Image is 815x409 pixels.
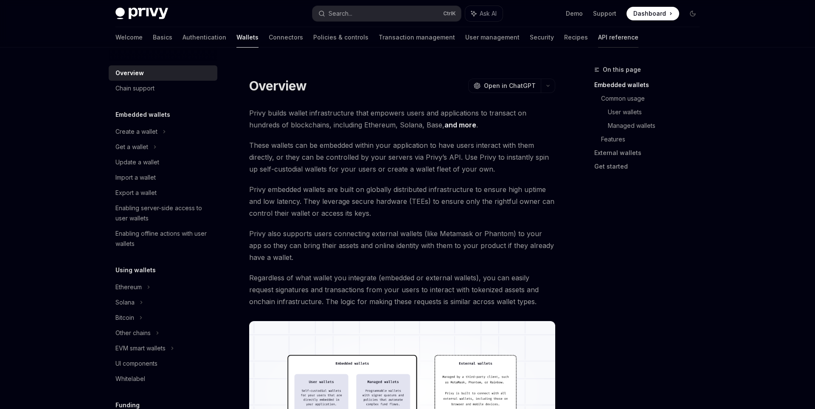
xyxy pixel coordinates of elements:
[115,313,134,323] div: Bitcoin
[594,146,706,160] a: External wallets
[564,27,588,48] a: Recipes
[444,121,476,130] a: and more
[109,65,217,81] a: Overview
[249,78,306,93] h1: Overview
[115,83,155,93] div: Chain support
[249,139,555,175] span: These wallets can be embedded within your application to have users interact with them directly, ...
[115,228,212,249] div: Enabling offline actions with user wallets
[269,27,303,48] a: Connectors
[115,203,212,223] div: Enabling server-side access to user wallets
[249,228,555,263] span: Privy also supports users connecting external wallets (like Metamask or Phantom) to your app so t...
[608,119,706,133] a: Managed wallets
[686,7,700,20] button: Toggle dark mode
[465,27,520,48] a: User management
[443,10,456,17] span: Ctrl K
[109,170,217,185] a: Import a wallet
[484,82,536,90] span: Open in ChatGPT
[468,79,541,93] button: Open in ChatGPT
[313,27,368,48] a: Policies & controls
[109,200,217,226] a: Enabling server-side access to user wallets
[115,142,148,152] div: Get a wallet
[530,27,554,48] a: Security
[379,27,455,48] a: Transaction management
[115,297,135,307] div: Solana
[115,172,156,183] div: Import a wallet
[115,68,144,78] div: Overview
[115,265,156,275] h5: Using wallets
[249,183,555,219] span: Privy embedded wallets are built on globally distributed infrastructure to ensure high uptime and...
[109,356,217,371] a: UI components
[115,157,159,167] div: Update a wallet
[312,6,461,21] button: Search...CtrlK
[115,27,143,48] a: Welcome
[115,282,142,292] div: Ethereum
[329,8,352,19] div: Search...
[594,160,706,173] a: Get started
[183,27,226,48] a: Authentication
[249,272,555,307] span: Regardless of what wallet you integrate (embedded or external wallets), you can easily request si...
[115,188,157,198] div: Export a wallet
[109,155,217,170] a: Update a wallet
[115,328,151,338] div: Other chains
[109,185,217,200] a: Export a wallet
[603,65,641,75] span: On this page
[601,133,706,146] a: Features
[236,27,259,48] a: Wallets
[115,127,157,137] div: Create a wallet
[115,8,168,20] img: dark logo
[627,7,679,20] a: Dashboard
[115,374,145,384] div: Whitelabel
[465,6,503,21] button: Ask AI
[109,371,217,386] a: Whitelabel
[598,27,638,48] a: API reference
[593,9,616,18] a: Support
[153,27,172,48] a: Basics
[594,78,706,92] a: Embedded wallets
[608,105,706,119] a: User wallets
[115,110,170,120] h5: Embedded wallets
[601,92,706,105] a: Common usage
[249,107,555,131] span: Privy builds wallet infrastructure that empowers users and applications to transact on hundreds o...
[566,9,583,18] a: Demo
[480,9,497,18] span: Ask AI
[633,9,666,18] span: Dashboard
[115,343,166,353] div: EVM smart wallets
[115,358,157,369] div: UI components
[109,226,217,251] a: Enabling offline actions with user wallets
[109,81,217,96] a: Chain support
